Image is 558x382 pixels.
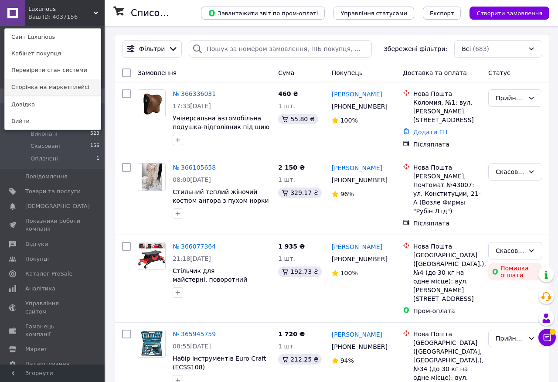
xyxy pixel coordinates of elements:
[413,219,481,228] div: Післяплата
[330,174,389,186] div: [PHONE_NUMBER]
[25,300,81,315] span: Управління сайтом
[340,269,358,276] span: 100%
[278,69,294,76] span: Cума
[413,140,481,149] div: Післяплата
[330,100,389,113] div: [PHONE_NUMBER]
[31,130,58,138] span: Виконані
[413,163,481,172] div: Нова Пошта
[278,176,295,183] span: 1 шт.
[138,242,166,270] a: Фото товару
[25,323,81,338] span: Гаманець компанії
[278,343,295,350] span: 1 шт.
[488,263,542,280] div: Помилка оплати
[90,130,99,138] span: 523
[496,167,524,177] div: Скасовано
[413,98,481,124] div: Коломия, №1: вул. [PERSON_NAME][STREET_ADDRESS]
[278,90,298,97] span: 460 ₴
[25,240,48,248] span: Відгуки
[138,243,165,269] img: Фото товару
[25,345,48,353] span: Маркет
[423,7,461,20] button: Експорт
[138,163,166,191] a: Фото товару
[25,360,70,368] span: Налаштування
[278,188,322,198] div: 329.17 ₴
[28,5,94,13] span: Luxurious
[173,255,211,262] span: 21:18[DATE]
[5,29,101,45] a: Сайт Luxurious
[496,334,524,343] div: Прийнято
[330,341,389,353] div: [PHONE_NUMBER]
[496,93,524,103] div: Прийнято
[173,90,216,97] a: № 366336031
[330,253,389,265] div: [PHONE_NUMBER]
[142,164,162,191] img: Фото товару
[5,62,101,78] a: Перевірити стан системи
[278,164,305,171] span: 2 150 ₴
[278,354,322,365] div: 212.25 ₴
[5,45,101,62] a: Кабінет покупця
[31,142,60,150] span: Скасовані
[173,102,211,109] span: 17:33[DATE]
[413,172,481,215] div: [PERSON_NAME], Почтомат №43007: ул. Конституции, 21-А (Возле Фирмы "Рубін Лтд")
[201,7,325,20] button: Завантажити звіт по пром-оплаті
[173,188,269,213] a: Стильний теплий жіночий костюм ангора з пухом норки Бежевий 46-48
[173,164,216,171] a: № 366105658
[208,9,318,17] span: Завантажити звіт по пром-оплаті
[5,113,101,130] a: Вийти
[138,90,165,117] img: Фото товару
[278,255,295,262] span: 1 шт.
[384,44,447,53] span: Збережені фільтри:
[25,285,55,293] span: Аналітика
[173,331,216,338] a: № 365945759
[25,270,72,278] span: Каталог ProSale
[173,343,211,350] span: 08:55[DATE]
[189,40,372,58] input: Пошук за номером замовлення, ПІБ покупця, номером телефону, Email, номером накладної
[473,45,489,52] span: (683)
[461,9,549,16] a: Створити замовлення
[470,7,549,20] button: Створити замовлення
[31,155,58,163] span: Оплачені
[278,243,305,250] span: 1 935 ₴
[5,96,101,113] a: Довідка
[138,330,166,358] a: Фото товару
[340,191,354,198] span: 96%
[96,155,99,163] span: 1
[90,142,99,150] span: 156
[138,69,177,76] span: Замовлення
[173,243,216,250] a: № 366077364
[25,173,68,181] span: Повідомлення
[430,10,454,17] span: Експорт
[173,115,269,148] a: Універсальна автомобільна подушка-підголівник під шию з ефектом пам'яті ортопедична Brown
[413,251,481,303] div: [GEOGRAPHIC_DATA] ([GEOGRAPHIC_DATA].), №4 (до 30 кг на одне місце): вул. [PERSON_NAME][STREET_AD...
[413,242,481,251] div: Нова Пошта
[332,242,382,251] a: [PERSON_NAME]
[28,13,65,21] div: Ваш ID: 4037156
[496,246,524,256] div: Скасовано
[488,69,510,76] span: Статус
[333,7,414,20] button: Управління статусами
[413,129,448,136] a: Додати ЕН
[413,307,481,315] div: Пром-оплата
[25,217,81,233] span: Показники роботи компанії
[278,266,322,277] div: 192.73 ₴
[173,267,247,292] a: Стільчик для майстерні, поворотний 360° Silver S11646
[340,117,358,124] span: 100%
[131,8,219,18] h1: Список замовлень
[140,330,163,357] img: Фото товару
[476,10,542,17] span: Створити замовлення
[25,255,49,263] span: Покупці
[5,79,101,95] a: Сторінка на маркетплейсі
[332,330,382,339] a: [PERSON_NAME]
[173,355,266,371] a: Набір інструментів Euro Craft (ECSS108)
[332,69,363,76] span: Покупець
[139,44,165,53] span: Фільтри
[340,10,407,17] span: Управління статусами
[278,114,318,124] div: 55.80 ₴
[538,329,556,346] button: Чат з покупцем
[413,330,481,338] div: Нова Пошта
[278,102,295,109] span: 1 шт.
